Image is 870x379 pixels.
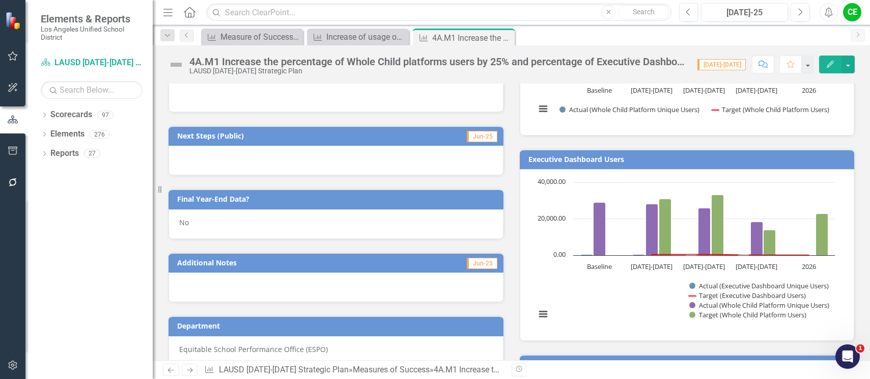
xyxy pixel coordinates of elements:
[750,222,763,255] path: 2024-2025, 18,205. Actual (Whole Child Platform Unique Users).
[177,195,498,203] h3: Final Year-End Data?
[467,131,497,142] span: Jun-25
[41,57,143,69] a: LAUSD [DATE]-[DATE] Strategic Plan
[206,4,671,21] input: Search ClearPoint...
[559,105,700,114] button: Show Actual (Whole Child Platform Unique Users)
[801,86,816,95] text: 2026
[97,111,114,119] div: 97
[683,262,725,271] text: [DATE]-[DATE]
[697,59,746,70] span: [DATE]-[DATE]
[646,204,658,255] path: 2022-2023, 28,100. Actual (Whole Child Platform Unique Users).
[84,149,100,158] div: 27
[90,130,109,139] div: 276
[528,155,850,163] h3: Executive Dashboard Users
[631,86,672,95] text: [DATE]-[DATE]
[735,86,777,95] text: [DATE]-[DATE]
[177,322,498,330] h3: Department
[219,365,349,374] a: LAUSD [DATE]-[DATE] Strategic Plan
[204,31,300,43] a: Measure of Success - Scorecard Report
[580,254,593,255] path: Baseline, 330. Actual (Executive Dashboard Unique Users).
[631,262,672,271] text: [DATE]-[DATE]
[5,12,23,30] img: ClearPoint Strategy
[633,8,655,16] span: Search
[326,31,406,43] div: Increase of usage of Whole Child Integrated Data with targeted groups and of usage of Executive D...
[177,132,395,140] h3: Next Steps (Public)
[179,218,189,227] span: No
[50,128,85,140] a: Elements
[553,250,566,259] text: 0.00
[168,57,184,73] img: Not Defined
[204,364,503,376] div: » »
[712,105,830,114] button: Show Target (Whole Child Platform Users)
[835,344,860,369] iframe: Intercom live chat
[689,281,830,290] button: Show Actual (Executive Dashboard Unique Users)
[586,262,611,271] text: Baseline
[189,56,687,67] div: 4A.M1 Increase the percentage of Whole Child platforms users by 25% and percentage of Executive D...
[618,5,669,19] button: Search
[586,86,611,95] text: Baseline
[659,199,671,255] path: 2022-2023, 31,000. Target (Whole Child Platform Users).
[816,213,828,255] path: 2026, 22,756. Target (Whole Child Platform Users).
[538,213,566,223] text: 20,000.00
[41,13,143,25] span: Elements & Reports
[41,25,143,42] small: Los Angeles Unified School District
[536,307,550,321] button: View chart menu, Chart
[50,148,79,159] a: Reports
[689,310,807,319] button: Show Target (Whole Child Platform Users)
[310,31,406,43] a: Increase of usage of Whole Child Integrated Data with targeted groups and of usage of Executive D...
[701,3,788,21] button: [DATE]-25
[220,31,300,43] div: Measure of Success - Scorecard Report
[353,365,430,374] a: Measures of Success
[593,202,605,255] path: Baseline, 29,000. Actual (Whole Child Platform Unique Users).
[632,254,644,255] path: 2022-2023, 430. Actual (Executive Dashboard Unique Users).
[50,109,92,121] a: Scorecards
[763,230,775,255] path: 2024-2025, 13,850. Target (Whole Child Platform Users).
[538,177,566,186] text: 40,000.00
[689,301,830,310] button: Show Actual (Whole Child Platform Unique Users)
[599,195,828,255] g: Target (Whole Child Platform Users), series 4 of 4. Bar series with 5 bars.
[177,259,387,266] h3: Additional Notes
[711,195,723,255] path: 2023-2024, 33,170. Target (Whole Child Platform Users).
[599,252,810,257] g: Target (Executive Dashboard Users), series 2 of 4. Line with 5 data points.
[705,7,784,19] div: [DATE]-25
[530,177,840,330] svg: Interactive chart
[593,182,809,256] g: Actual (Whole Child Platform Unique Users), series 3 of 4. Bar series with 5 bars.
[698,208,710,255] path: 2023-2024, 25,800. Actual (Whole Child Platform Unique Users).
[801,262,816,271] text: 2026
[530,177,844,330] div: Chart. Highcharts interactive chart.
[432,32,512,44] div: 4A.M1 Increase the percentage of Whole Child platforms users by 25% and percentage of Executive D...
[856,344,864,353] span: 1
[189,67,687,75] div: LAUSD [DATE]-[DATE] Strategic Plan
[467,258,497,269] span: Jun-25
[735,262,777,271] text: [DATE]-[DATE]
[683,86,725,95] text: [DATE]-[DATE]
[689,291,807,300] button: Show Target (Executive Dashboard Users)
[41,81,143,99] input: Search Below...
[179,344,328,354] span: Equitable School Performance Office (ESPO)
[843,3,861,21] button: CE
[536,102,550,116] button: View chart menu, Chart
